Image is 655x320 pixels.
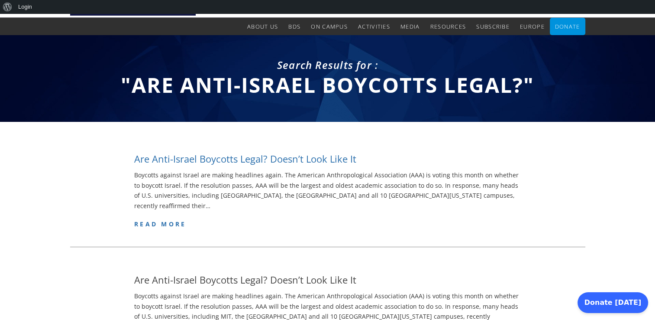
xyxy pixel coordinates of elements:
[555,18,580,35] a: Donate
[288,23,300,30] span: BDS
[430,23,466,30] span: Resources
[358,23,390,30] span: Activities
[555,23,580,30] span: Donate
[70,58,585,72] div: Search Results for :
[134,220,186,228] a: read more
[311,23,348,30] span: On Campus
[400,23,420,30] span: Media
[134,152,356,166] h4: Are Anti-Israel Boycotts Legal? Doesn’t Look Like It
[134,273,356,287] h4: Are Anti-Israel Boycotts Legal? Doesn’t Look Like It
[247,23,278,30] span: About Us
[430,18,466,35] a: Resources
[288,18,300,35] a: BDS
[247,18,278,35] a: About Us
[520,23,545,30] span: Europe
[311,18,348,35] a: On Campus
[358,18,390,35] a: Activities
[400,18,420,35] a: Media
[520,18,545,35] a: Europe
[134,170,521,211] p: Boycotts against Israel are making headlines again. The American Anthropological Association (AAA...
[121,71,534,99] span: "Are Anti-Israel Boycotts Legal?"
[476,18,510,35] a: Subscribe
[476,23,510,30] span: Subscribe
